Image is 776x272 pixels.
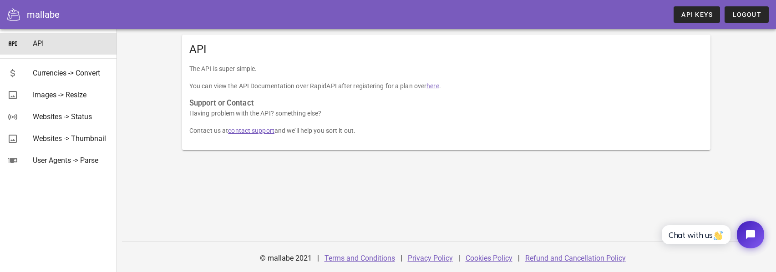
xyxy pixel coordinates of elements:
div: | [518,247,520,269]
div: | [317,247,319,269]
p: You can view the API Documentation over RapidAPI after registering for a plan over . [189,81,703,91]
a: Privacy Policy [408,254,453,262]
a: Refund and Cancellation Policy [525,254,626,262]
p: Having problem with the API? something else? [189,108,703,118]
span: Logout [732,11,761,18]
div: © mallabe 2021 [254,247,317,269]
div: Websites -> Status [33,112,109,121]
div: | [401,247,402,269]
div: Websites -> Thumbnail [33,134,109,143]
div: API [182,35,710,64]
div: mallabe [27,8,60,21]
p: Contact us at and we’ll help you sort it out. [189,126,703,136]
a: contact support [228,127,274,134]
h3: Support or Contact [189,98,703,108]
a: API Keys [674,6,720,23]
a: Cookies Policy [466,254,512,262]
span: API Keys [681,11,713,18]
div: Images -> Resize [33,91,109,99]
p: The API is super simple. [189,64,703,74]
a: here [426,82,439,90]
div: User Agents -> Parse [33,156,109,165]
iframe: Tidio Chat [652,213,772,256]
div: Currencies -> Convert [33,69,109,77]
a: Terms and Conditions [325,254,395,262]
div: | [458,247,460,269]
button: Logout [725,6,769,23]
div: API [33,39,109,48]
